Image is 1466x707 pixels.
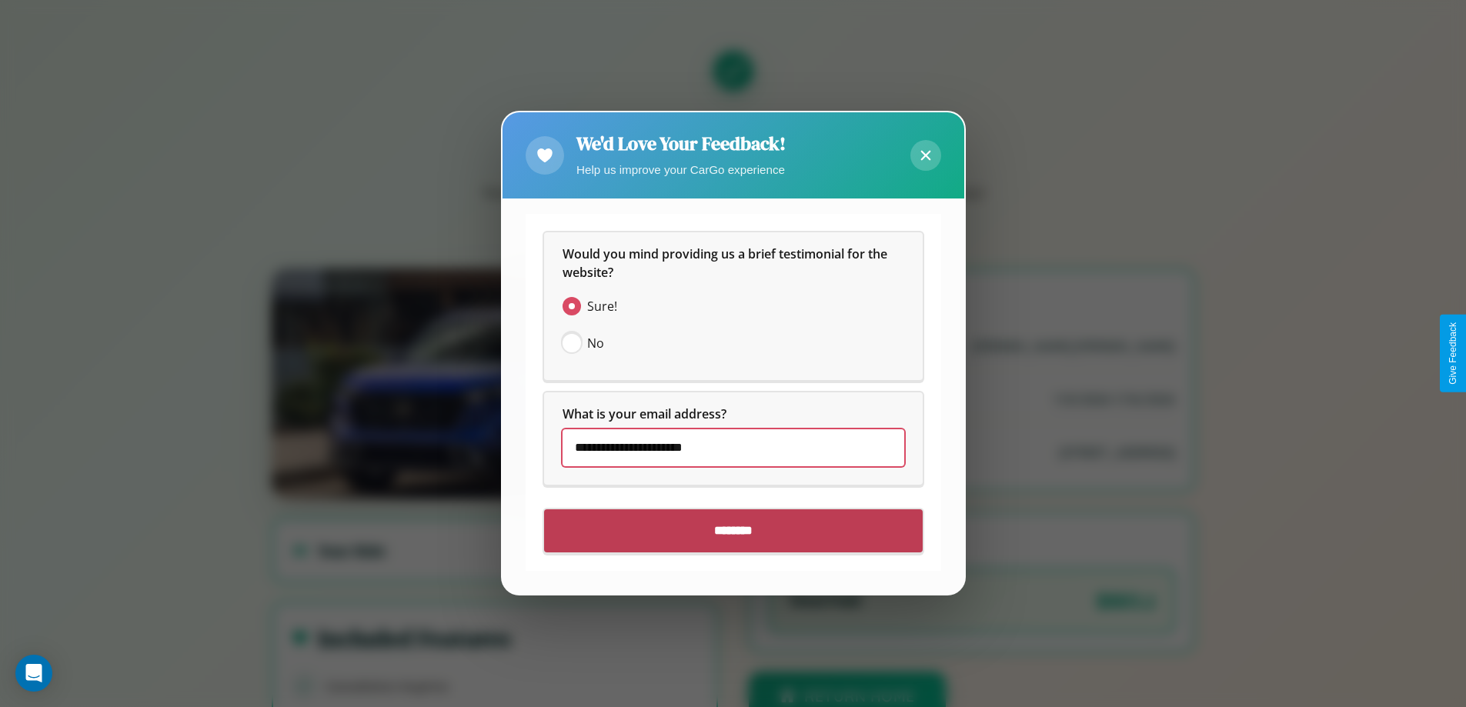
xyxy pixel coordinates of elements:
[563,246,890,282] span: Would you mind providing us a brief testimonial for the website?
[576,159,786,180] p: Help us improve your CarGo experience
[576,131,786,156] h2: We'd Love Your Feedback!
[587,335,604,353] span: No
[587,298,617,316] span: Sure!
[15,655,52,692] div: Open Intercom Messenger
[563,406,726,423] span: What is your email address?
[1448,322,1458,385] div: Give Feedback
